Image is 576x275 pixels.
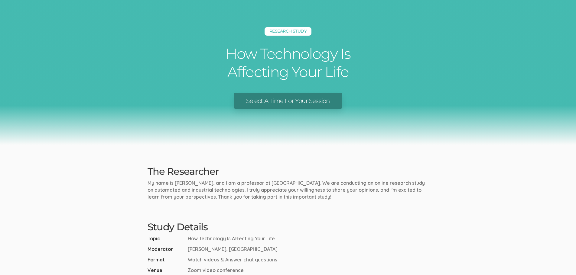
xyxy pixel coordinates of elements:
h1: How Technology Is Affecting Your Life [197,45,379,81]
a: Select A Time For Your Session [234,93,342,109]
h2: Study Details [148,222,429,232]
span: Zoom video conference [188,267,244,274]
span: Venue [148,267,185,274]
span: Moderator [148,246,185,253]
h5: Research Study [265,27,311,36]
h2: The Researcher [148,166,429,177]
span: Topic [148,235,185,242]
span: Watch videos & Answer chat questions [188,256,277,263]
span: Format [148,256,185,263]
p: My name is [PERSON_NAME], and I am a professor at [GEOGRAPHIC_DATA]. We are conducting an online ... [148,180,429,200]
span: How Technology Is Affecting Your Life [188,235,275,242]
span: [PERSON_NAME], [GEOGRAPHIC_DATA] [188,246,278,253]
